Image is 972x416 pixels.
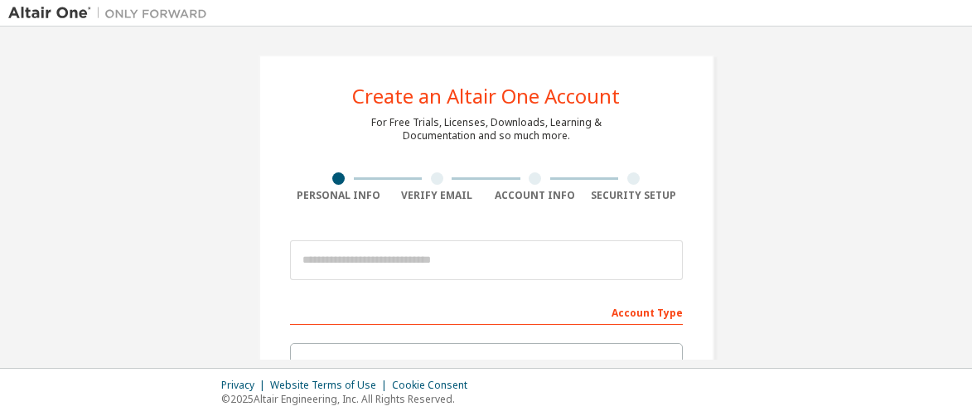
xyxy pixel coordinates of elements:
[388,189,486,202] div: Verify Email
[8,5,215,22] img: Altair One
[221,392,477,406] p: © 2025 Altair Engineering, Inc. All Rights Reserved.
[352,86,620,106] div: Create an Altair One Account
[584,189,683,202] div: Security Setup
[270,379,392,392] div: Website Terms of Use
[290,298,683,325] div: Account Type
[290,189,389,202] div: Personal Info
[371,116,602,143] div: For Free Trials, Licenses, Downloads, Learning & Documentation and so much more.
[221,379,270,392] div: Privacy
[392,379,477,392] div: Cookie Consent
[486,189,585,202] div: Account Info
[301,354,672,377] div: Altair Customers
